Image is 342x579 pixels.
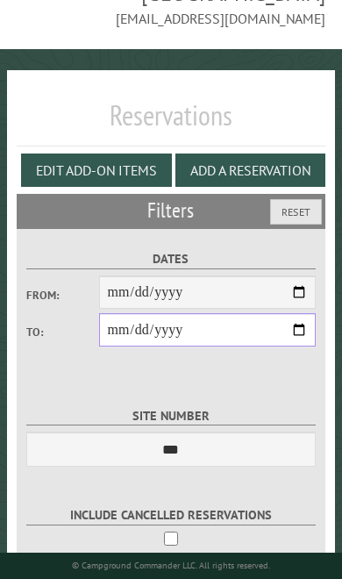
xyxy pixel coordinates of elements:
button: Edit Add-on Items [21,154,172,187]
button: Add a Reservation [175,154,325,187]
button: Reset [270,199,322,225]
label: Site Number [26,406,316,426]
label: To: [26,324,98,340]
label: From: [26,287,98,304]
h2: Filters [17,194,324,227]
h1: Reservations [17,98,324,147]
small: © Campground Commander LLC. All rights reserved. [72,560,270,571]
label: Dates [26,249,316,269]
label: Include Cancelled Reservations [26,505,316,525]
